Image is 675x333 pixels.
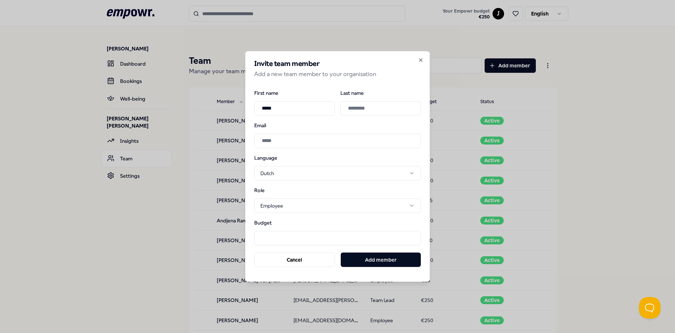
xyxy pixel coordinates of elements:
button: Add member [341,253,421,267]
h2: Invite team member [254,60,421,67]
label: Last name [340,90,421,95]
p: Add a new team member to your organisation [254,70,421,79]
label: Role [254,188,292,193]
label: Language [254,155,292,160]
label: Budget [254,220,292,225]
label: Email [254,123,421,128]
button: Cancel [254,253,335,267]
label: First name [254,90,335,95]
